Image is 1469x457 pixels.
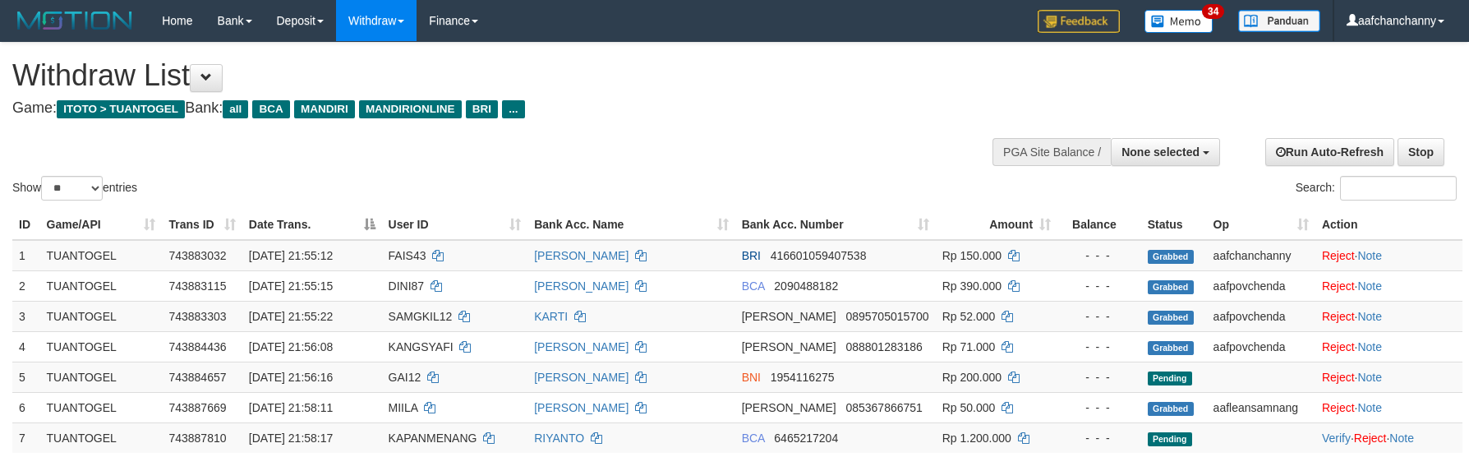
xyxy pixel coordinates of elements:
[1389,432,1414,445] a: Note
[168,249,226,262] span: 743883032
[942,249,1002,262] span: Rp 150.000
[942,371,1002,384] span: Rp 200.000
[992,138,1111,166] div: PGA Site Balance /
[12,210,40,240] th: ID
[168,432,226,445] span: 743887810
[1315,210,1462,240] th: Action
[12,59,963,92] h1: Withdraw List
[41,176,103,201] select: Showentries
[1064,369,1135,385] div: - - -
[249,371,333,384] span: [DATE] 21:56:16
[1148,280,1194,294] span: Grabbed
[942,432,1011,445] span: Rp 1.200.000
[1207,210,1315,240] th: Op: activate to sort column ascending
[1148,250,1194,264] span: Grabbed
[12,392,40,422] td: 6
[1322,310,1355,323] a: Reject
[742,401,836,414] span: [PERSON_NAME]
[942,340,996,353] span: Rp 71.000
[742,310,836,323] span: [PERSON_NAME]
[1202,4,1224,19] span: 34
[1315,301,1462,331] td: ·
[1121,145,1200,159] span: None selected
[534,401,629,414] a: [PERSON_NAME]
[1064,308,1135,325] div: - - -
[1207,331,1315,362] td: aafpovchenda
[1315,331,1462,362] td: ·
[466,100,498,118] span: BRI
[12,301,40,331] td: 3
[1064,399,1135,416] div: - - -
[382,210,528,240] th: User ID: activate to sort column ascending
[1315,270,1462,301] td: ·
[1315,362,1462,392] td: ·
[12,240,40,271] td: 1
[534,310,568,323] a: KARTI
[1322,279,1355,293] a: Reject
[12,422,40,453] td: 7
[168,310,226,323] span: 743883303
[389,371,421,384] span: GAI12
[1207,392,1315,422] td: aafleansamnang
[40,270,163,301] td: TUANTOGEL
[1357,401,1382,414] a: Note
[40,301,163,331] td: TUANTOGEL
[845,310,928,323] span: Copy 0895705015700 to clipboard
[1354,432,1387,445] a: Reject
[1322,340,1355,353] a: Reject
[942,401,996,414] span: Rp 50.000
[1340,176,1457,201] input: Search:
[40,392,163,422] td: TUANTOGEL
[942,310,996,323] span: Rp 52.000
[1038,10,1120,33] img: Feedback.jpg
[242,210,382,240] th: Date Trans.: activate to sort column descending
[12,362,40,392] td: 5
[1148,402,1194,416] span: Grabbed
[1144,10,1213,33] img: Button%20Memo.svg
[742,279,765,293] span: BCA
[942,279,1002,293] span: Rp 390.000
[1148,432,1192,446] span: Pending
[502,100,524,118] span: ...
[742,249,761,262] span: BRI
[168,340,226,353] span: 743884436
[1064,430,1135,446] div: - - -
[1322,249,1355,262] a: Reject
[1111,138,1220,166] button: None selected
[40,240,163,271] td: TUANTOGEL
[1265,138,1394,166] a: Run Auto-Refresh
[735,210,936,240] th: Bank Acc. Number: activate to sort column ascending
[389,340,454,353] span: KANGSYAFI
[1315,392,1462,422] td: ·
[252,100,289,118] span: BCA
[534,249,629,262] a: [PERSON_NAME]
[771,371,835,384] span: Copy 1954116275 to clipboard
[534,371,629,384] a: [PERSON_NAME]
[1322,371,1355,384] a: Reject
[1398,138,1444,166] a: Stop
[249,340,333,353] span: [DATE] 21:56:08
[389,401,418,414] span: MIILA
[40,331,163,362] td: TUANTOGEL
[1148,372,1192,385] span: Pending
[168,401,226,414] span: 743887669
[40,210,163,240] th: Game/API: activate to sort column ascending
[12,8,137,33] img: MOTION_logo.png
[1357,340,1382,353] a: Note
[936,210,1057,240] th: Amount: activate to sort column ascending
[1315,422,1462,453] td: · ·
[12,176,137,201] label: Show entries
[249,310,333,323] span: [DATE] 21:55:22
[389,279,425,293] span: DINI87
[12,100,963,117] h4: Game: Bank:
[249,279,333,293] span: [DATE] 21:55:15
[1064,247,1135,264] div: - - -
[168,279,226,293] span: 743883115
[1357,371,1382,384] a: Note
[742,432,765,445] span: BCA
[162,210,242,240] th: Trans ID: activate to sort column ascending
[12,270,40,301] td: 2
[742,340,836,353] span: [PERSON_NAME]
[1207,240,1315,271] td: aafchanchanny
[40,362,163,392] td: TUANTOGEL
